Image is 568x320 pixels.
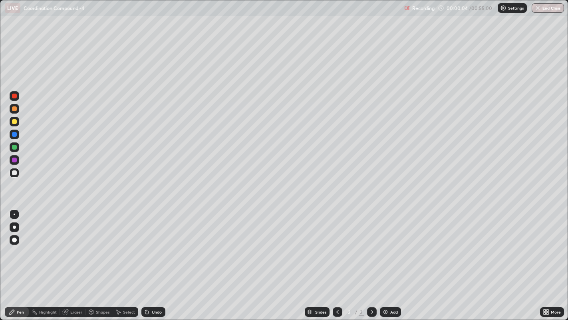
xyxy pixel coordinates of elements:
[39,310,57,314] div: Highlight
[355,310,357,314] div: /
[346,310,354,314] div: 3
[551,310,561,314] div: More
[7,5,18,11] p: LIVE
[500,5,506,11] img: class-settings-icons
[70,310,82,314] div: Eraser
[96,310,109,314] div: Shapes
[24,5,84,11] p: Coordination Compound -4
[359,308,364,316] div: 3
[382,309,389,315] img: add-slide-button
[315,310,326,314] div: Slides
[123,310,135,314] div: Select
[508,6,524,10] p: Settings
[152,310,162,314] div: Undo
[404,5,411,11] img: recording.375f2c34.svg
[532,3,564,13] button: End Class
[412,5,435,11] p: Recording
[17,310,24,314] div: Pen
[390,310,398,314] div: Add
[534,5,541,11] img: end-class-cross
